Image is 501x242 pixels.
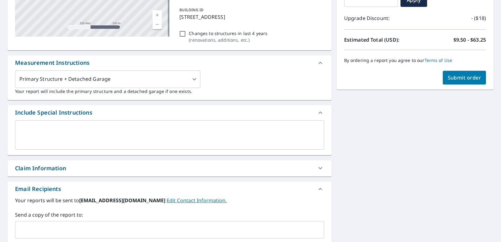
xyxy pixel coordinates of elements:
a: Terms of Use [425,57,452,63]
b: [EMAIL_ADDRESS][DOMAIN_NAME] [79,197,167,204]
div: Claim Information [8,160,332,176]
p: ( renovations, additions, etc. ) [189,37,267,43]
p: [STREET_ADDRESS] [179,13,321,21]
div: Include Special Instructions [8,105,332,120]
p: Estimated Total (USD): [344,36,415,44]
p: BUILDING ID [179,7,204,13]
p: Changes to structures in last 4 years [189,30,267,37]
p: By ordering a report you agree to our [344,58,486,63]
div: Include Special Instructions [15,108,92,117]
a: Current Level 17, Zoom Out [152,20,162,29]
p: Your report will include the primary structure and a detached garage if one exists. [15,88,324,95]
div: Email Recipients [8,182,332,197]
button: Submit order [443,71,486,85]
a: EditContactInfo [167,197,227,204]
span: Submit order [448,74,481,81]
a: Current Level 17, Zoom In [152,10,162,20]
p: Upgrade Discount: [344,14,415,22]
label: Your reports will be sent to [15,197,324,204]
label: Send a copy of the report to: [15,211,324,219]
p: $9.50 - $63.25 [453,36,486,44]
div: Claim Information [15,164,66,172]
div: Primary Structure + Detached Garage [15,70,200,88]
div: Measurement Instructions [8,55,332,70]
div: Email Recipients [15,185,61,193]
p: - ($18) [471,14,486,22]
div: Measurement Instructions [15,59,90,67]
